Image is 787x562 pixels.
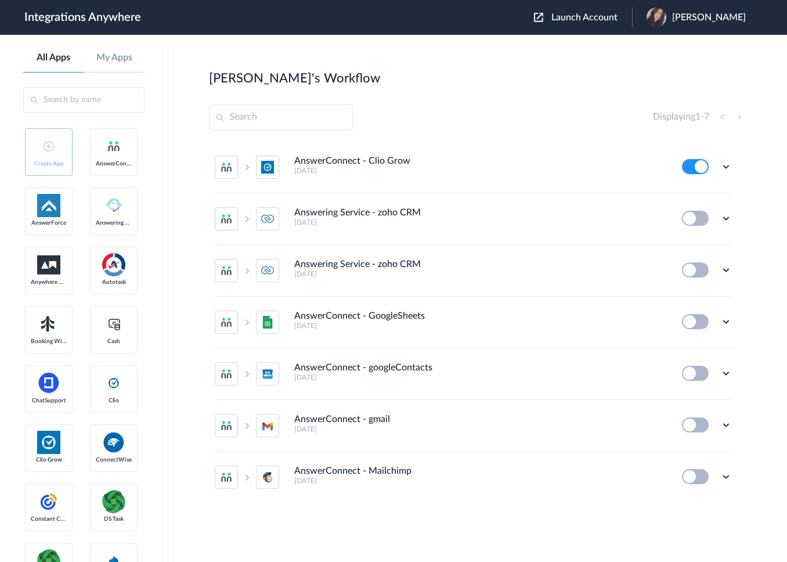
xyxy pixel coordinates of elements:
[695,112,701,121] span: 1
[31,219,67,226] span: AnswerForce
[209,71,380,86] h2: [PERSON_NAME]'s Workflow
[37,490,60,513] img: constant-contact.svg
[294,322,666,330] h5: [DATE]
[31,397,67,404] span: ChatSupport
[96,338,132,345] span: Cash
[96,516,132,523] span: DS Task
[209,105,353,130] input: Search
[37,372,60,395] img: chatsupport-icon.svg
[647,8,666,27] img: img-5893.jpeg
[31,338,67,345] span: Booking Widget
[31,456,67,463] span: Clio Grow
[31,279,67,286] span: Anywhere Works
[534,13,543,22] img: launch-acct-icon.svg
[294,373,666,381] h5: [DATE]
[551,13,618,22] span: Launch Account
[107,139,121,153] img: answerconnect-logo.svg
[294,207,421,218] h4: Answering Service - zoho CRM
[37,314,60,334] img: Setmore_Logo.svg
[294,156,410,167] h4: AnswerConnect - Clio Grow
[294,270,666,278] h5: [DATE]
[96,279,132,286] span: Autotask
[96,397,132,404] span: Clio
[294,311,425,322] h4: AnswerConnect - GoogleSheets
[294,477,666,485] h5: [DATE]
[534,12,632,23] button: Launch Account
[294,167,666,175] h5: [DATE]
[294,259,421,270] h4: Answering Service - zoho CRM
[31,516,67,523] span: Constant Contact
[37,194,60,217] img: af-app-logo.svg
[294,414,390,425] h4: AnswerConnect - gmail
[24,10,141,24] h1: Integrations Anywhere
[294,218,666,226] h5: [DATE]
[672,12,746,23] span: [PERSON_NAME]
[102,431,125,453] img: connectwise.png
[294,362,432,373] h4: AnswerConnect - googleContacts
[704,112,709,121] span: 7
[294,466,411,477] h4: AnswerConnect - Mailchimp
[102,253,125,276] img: autotask.png
[84,52,145,63] a: My Apps
[37,431,60,454] img: Clio.jpg
[653,111,709,123] h4: Displaying -
[294,425,666,433] h5: [DATE]
[31,160,67,167] span: Create App
[107,317,121,331] img: cash-logo.svg
[44,141,54,152] img: add-icon.svg
[37,255,60,275] img: aww.png
[107,376,121,390] img: clio-logo.svg
[102,194,125,217] img: Answering_service.png
[96,219,132,226] span: Answering Service
[102,490,125,513] img: distributedSource.png
[96,160,132,167] span: AnswerConnect
[23,52,84,63] a: All Apps
[23,87,145,113] input: Search by name
[96,456,132,463] span: ConnectWise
